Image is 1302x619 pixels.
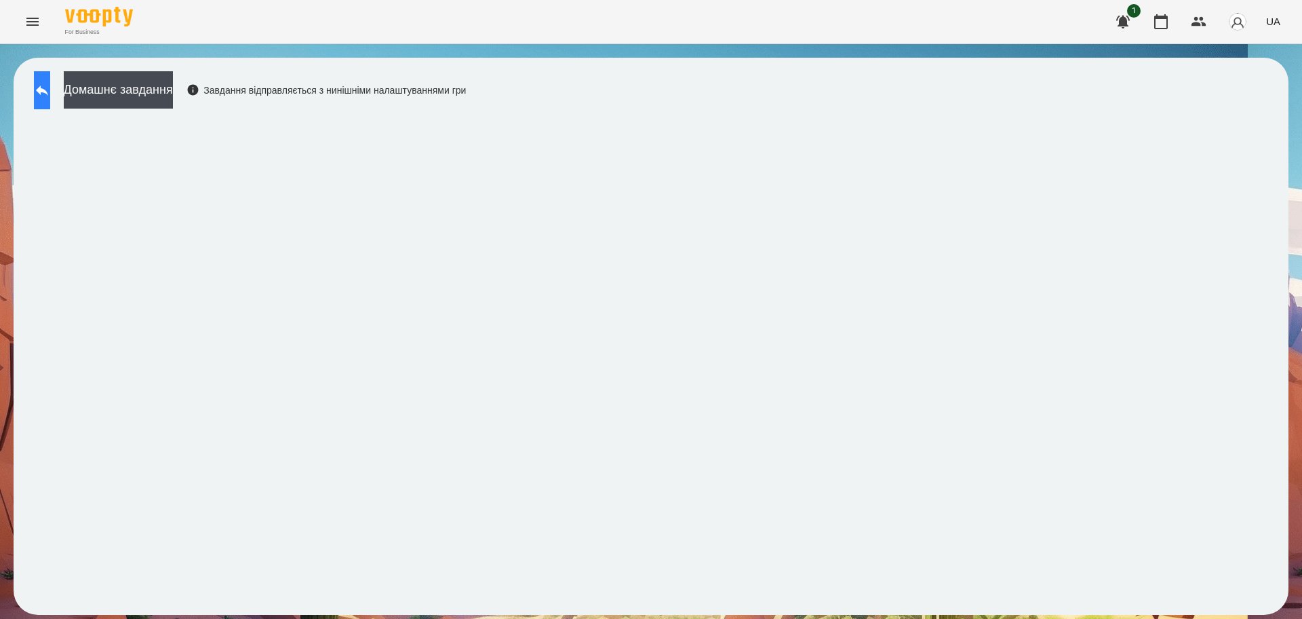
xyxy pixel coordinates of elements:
[16,5,49,38] button: Menu
[1127,4,1141,18] span: 1
[65,7,133,26] img: Voopty Logo
[1266,14,1280,29] span: UA
[1228,12,1247,31] img: avatar_s.png
[1261,9,1286,34] button: UA
[186,83,467,97] div: Завдання відправляється з нинішніми налаштуваннями гри
[64,71,173,109] button: Домашнє завдання
[65,28,133,37] span: For Business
